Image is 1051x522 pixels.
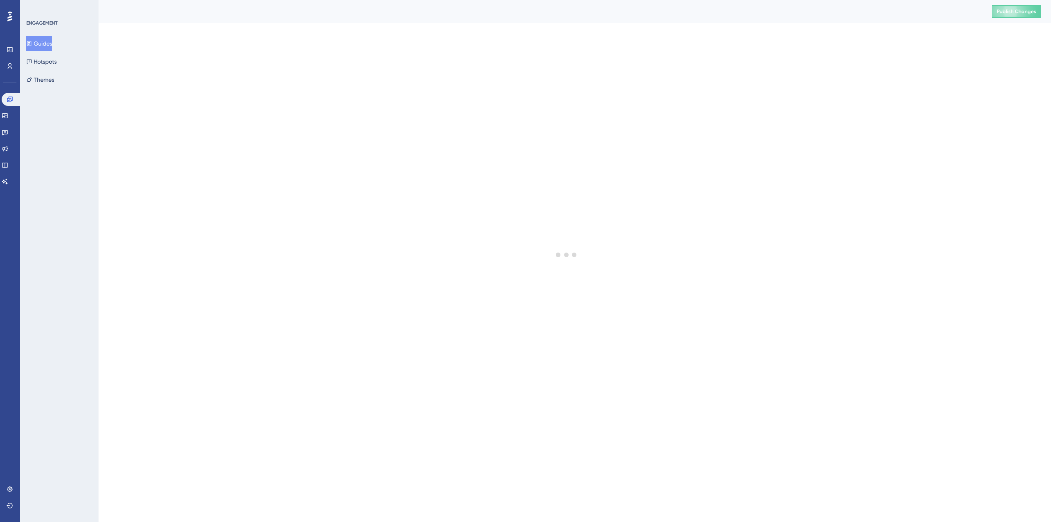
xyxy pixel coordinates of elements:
[26,20,57,26] div: ENGAGEMENT
[992,5,1041,18] button: Publish Changes
[997,8,1036,15] span: Publish Changes
[26,72,54,87] button: Themes
[26,36,52,51] button: Guides
[26,54,57,69] button: Hotspots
